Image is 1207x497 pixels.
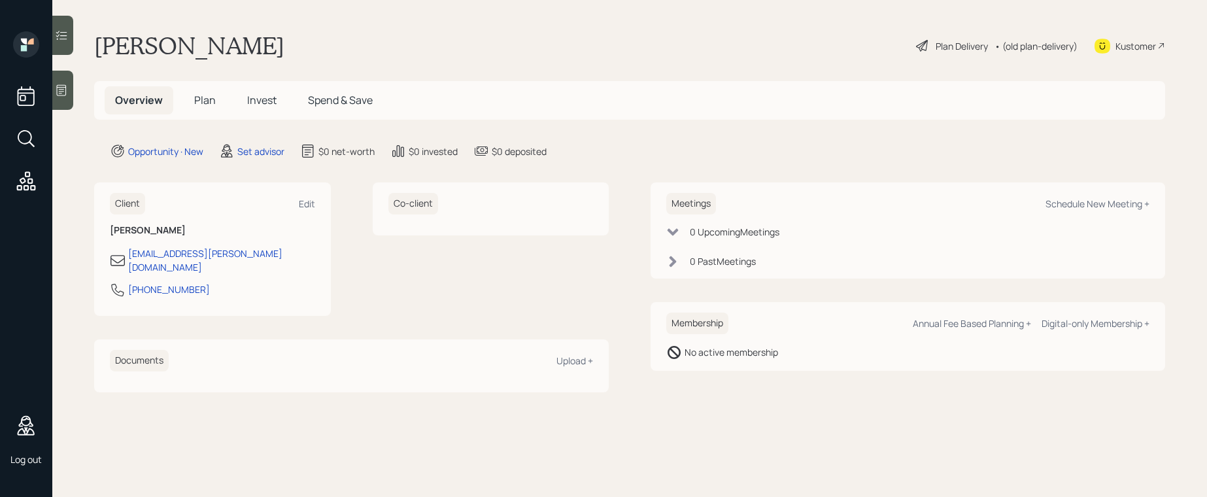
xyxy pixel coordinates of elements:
[936,39,988,53] div: Plan Delivery
[409,145,458,158] div: $0 invested
[690,254,756,268] div: 0 Past Meeting s
[1045,197,1149,210] div: Schedule New Meeting +
[128,145,203,158] div: Opportunity · New
[110,225,315,236] h6: [PERSON_NAME]
[128,283,210,296] div: [PHONE_NUMBER]
[388,193,438,214] h6: Co-client
[1115,39,1156,53] div: Kustomer
[308,93,373,107] span: Spend & Save
[110,350,169,371] h6: Documents
[115,93,163,107] span: Overview
[194,93,216,107] span: Plan
[492,145,547,158] div: $0 deposited
[318,145,375,158] div: $0 net-worth
[556,354,593,367] div: Upload +
[299,197,315,210] div: Edit
[247,93,277,107] span: Invest
[690,225,779,239] div: 0 Upcoming Meeting s
[685,345,778,359] div: No active membership
[10,453,42,466] div: Log out
[128,247,315,274] div: [EMAIL_ADDRESS][PERSON_NAME][DOMAIN_NAME]
[666,313,728,334] h6: Membership
[110,193,145,214] h6: Client
[237,145,284,158] div: Set advisor
[913,317,1031,330] div: Annual Fee Based Planning +
[666,193,716,214] h6: Meetings
[1042,317,1149,330] div: Digital-only Membership +
[994,39,1078,53] div: • (old plan-delivery)
[94,31,284,60] h1: [PERSON_NAME]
